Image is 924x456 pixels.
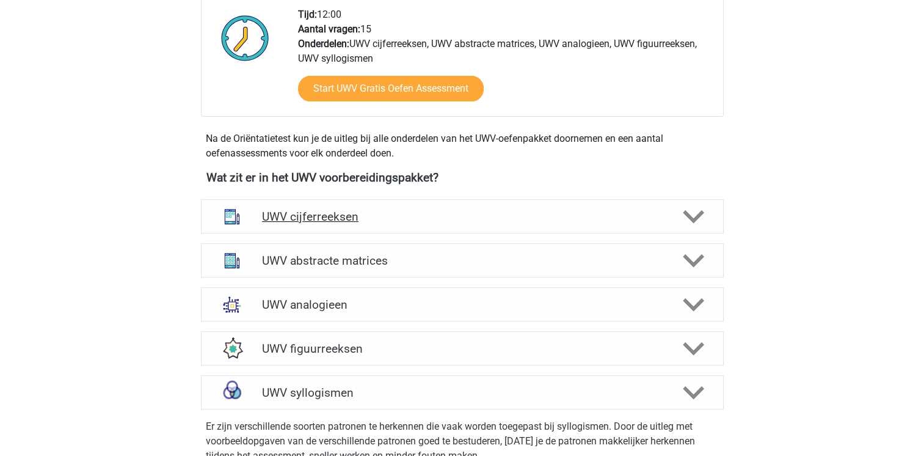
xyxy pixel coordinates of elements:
b: Onderdelen: [298,38,349,50]
img: syllogismen [216,377,248,408]
div: Na de Oriëntatietest kun je de uitleg bij alle onderdelen van het UWV-oefenpakket doornemen en ee... [201,131,724,161]
h4: UWV analogieen [262,298,662,312]
a: syllogismen UWV syllogismen [196,375,729,410]
b: Aantal vragen: [298,23,360,35]
h4: UWV abstracte matrices [262,254,662,268]
b: Tijd: [298,9,317,20]
a: analogieen UWV analogieen [196,287,729,322]
h4: UWV cijferreeksen [262,210,662,224]
h4: UWV syllogismen [262,386,662,400]
div: 12:00 15 UWV cijferreeksen, UWV abstracte matrices, UWV analogieen, UWV figuurreeksen, UWV syllog... [289,7,722,116]
a: abstracte matrices UWV abstracte matrices [196,243,729,278]
img: analogieen [216,289,248,320]
a: figuurreeksen UWV figuurreeksen [196,331,729,366]
img: Klok [214,7,276,68]
h4: Wat zit er in het UWV voorbereidingspakket? [206,171,718,185]
img: abstracte matrices [216,245,248,276]
img: figuurreeksen [216,333,248,364]
a: cijferreeksen UWV cijferreeksen [196,199,729,234]
img: cijferreeksen [216,200,248,232]
a: Start UWV Gratis Oefen Assessment [298,76,484,101]
h4: UWV figuurreeksen [262,342,662,356]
